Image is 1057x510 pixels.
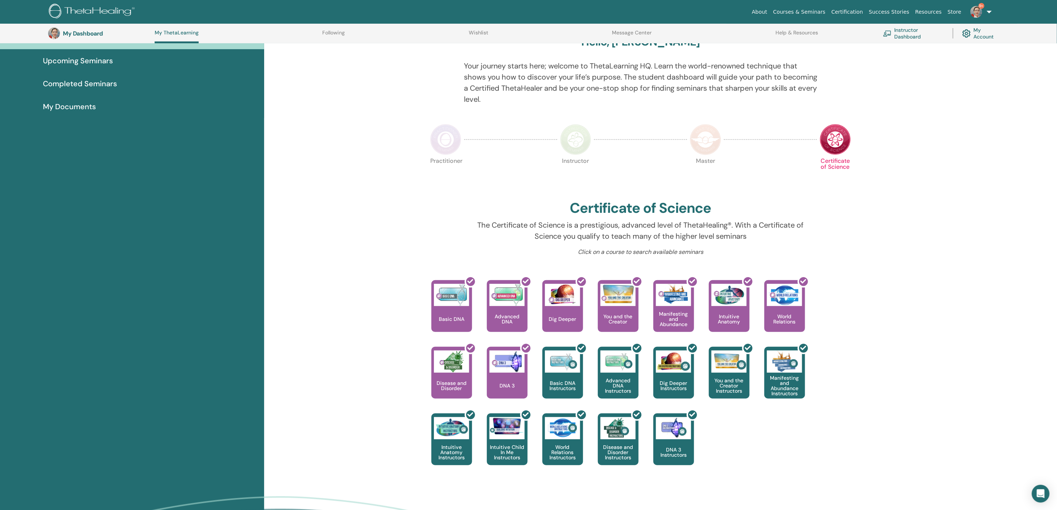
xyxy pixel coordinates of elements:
[430,124,461,155] img: Practitioner
[431,347,472,413] a: Disease and Disorder Disease and Disorder
[653,413,694,480] a: DNA 3 Instructors DNA 3 Instructors
[883,25,944,41] a: Instructor Dashboard
[487,444,528,460] p: Intuitive Child In Me Instructors
[49,4,137,20] img: logo.png
[709,378,750,393] p: You and the Creator Instructors
[431,380,472,391] p: Disease and Disorder
[546,316,579,322] p: Dig Deeper
[912,5,945,19] a: Resources
[570,200,711,217] h2: Certificate of Science
[883,30,892,37] img: chalkboard-teacher.svg
[962,25,1002,41] a: My Account
[560,158,591,189] p: Instructor
[709,314,750,324] p: Intuitive Anatomy
[542,380,583,391] p: Basic DNA Instructors
[767,350,802,373] img: Manifesting and Abundance Instructors
[489,350,525,373] img: DNA 3
[770,5,829,19] a: Courses & Seminars
[431,280,472,347] a: Basic DNA Basic DNA
[489,417,525,435] img: Intuitive Child In Me Instructors
[464,60,817,105] p: Your journey starts here; welcome to ThetaLearning HQ. Learn the world-renowned technique that sh...
[866,5,912,19] a: Success Stories
[656,417,691,439] img: DNA 3 Instructors
[764,375,805,396] p: Manifesting and Abundance Instructors
[489,284,525,306] img: Advanced DNA
[598,314,639,324] p: You and the Creator
[48,27,60,39] img: default.jpg
[598,444,639,460] p: Disease and Disorder Instructors
[828,5,866,19] a: Certification
[749,5,770,19] a: About
[323,30,345,41] a: Following
[545,417,580,439] img: World Relations Instructors
[970,6,982,18] img: default.jpg
[155,30,199,43] a: My ThetaLearning
[764,314,805,324] p: World Relations
[820,124,851,155] img: Certificate of Science
[545,284,580,306] img: Dig Deeper
[598,413,639,480] a: Disease and Disorder Instructors Disease and Disorder Instructors
[582,35,700,48] h3: Hello, [PERSON_NAME]
[653,311,694,327] p: Manifesting and Abundance
[600,350,636,373] img: Advanced DNA Instructors
[431,444,472,460] p: Intuitive Anatomy Instructors
[434,417,469,439] img: Intuitive Anatomy Instructors
[612,30,652,41] a: Message Center
[653,347,694,413] a: Dig Deeper Instructors Dig Deeper Instructors
[1032,485,1050,503] div: Open Intercom Messenger
[469,30,488,41] a: Wishlist
[434,284,469,306] img: Basic DNA
[764,280,805,347] a: World Relations World Relations
[653,380,694,391] p: Dig Deeper Instructors
[542,280,583,347] a: Dig Deeper Dig Deeper
[542,444,583,460] p: World Relations Instructors
[820,158,851,189] p: Certificate of Science
[653,280,694,347] a: Manifesting and Abundance Manifesting and Abundance
[43,55,113,66] span: Upcoming Seminars
[43,78,117,89] span: Completed Seminars
[487,347,528,413] a: DNA 3 DNA 3
[690,158,721,189] p: Master
[464,219,817,242] p: The Certificate of Science is a prestigious, advanced level of ThetaHealing®. With a Certificate ...
[656,284,691,306] img: Manifesting and Abundance
[945,5,965,19] a: Store
[711,350,747,373] img: You and the Creator Instructors
[690,124,721,155] img: Master
[430,158,461,189] p: Practitioner
[434,350,469,373] img: Disease and Disorder
[542,413,583,480] a: World Relations Instructors World Relations Instructors
[487,413,528,480] a: Intuitive Child In Me Instructors Intuitive Child In Me Instructors
[653,447,694,457] p: DNA 3 Instructors
[775,30,818,41] a: Help & Resources
[43,101,96,112] span: My Documents
[598,378,639,393] p: Advanced DNA Instructors
[545,350,580,373] img: Basic DNA Instructors
[600,284,636,304] img: You and the Creator
[656,350,691,373] img: Dig Deeper Instructors
[711,284,747,306] img: Intuitive Anatomy
[962,27,971,40] img: cog.svg
[487,314,528,324] p: Advanced DNA
[767,284,802,306] img: World Relations
[598,280,639,347] a: You and the Creator You and the Creator
[542,347,583,413] a: Basic DNA Instructors Basic DNA Instructors
[600,417,636,439] img: Disease and Disorder Instructors
[464,248,817,256] p: Click on a course to search available seminars
[598,347,639,413] a: Advanced DNA Instructors Advanced DNA Instructors
[764,347,805,413] a: Manifesting and Abundance Instructors Manifesting and Abundance Instructors
[979,3,984,9] span: 9+
[709,280,750,347] a: Intuitive Anatomy Intuitive Anatomy
[487,280,528,347] a: Advanced DNA Advanced DNA
[709,347,750,413] a: You and the Creator Instructors You and the Creator Instructors
[63,30,137,37] h3: My Dashboard
[431,413,472,480] a: Intuitive Anatomy Instructors Intuitive Anatomy Instructors
[560,124,591,155] img: Instructor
